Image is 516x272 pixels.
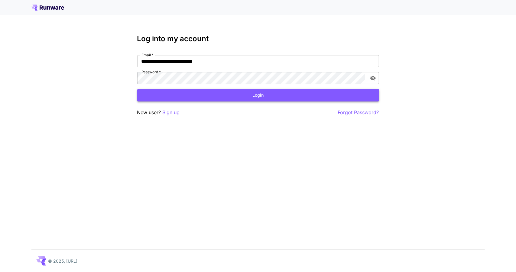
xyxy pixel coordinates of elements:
[137,35,379,43] h3: Log into my account
[141,52,153,58] label: Email
[141,69,161,75] label: Password
[137,89,379,101] button: Login
[163,109,180,116] button: Sign up
[338,109,379,116] button: Forgot Password?
[48,258,78,264] p: © 2025, [URL]
[368,73,378,84] button: toggle password visibility
[137,109,180,116] p: New user?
